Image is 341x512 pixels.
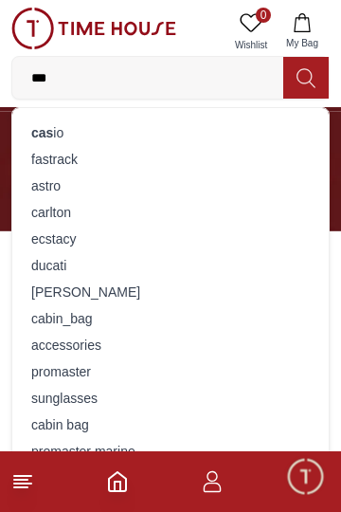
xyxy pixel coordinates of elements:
span: Wishlist [227,38,275,52]
button: My Bag [275,8,330,56]
div: cabin bag [24,411,317,438]
img: ... [11,8,176,49]
div: carlton [24,199,317,226]
div: [PERSON_NAME] [24,279,317,305]
strong: cas [31,125,53,140]
div: astro [24,173,317,199]
div: promaster [24,358,317,385]
div: Chat Widget [285,456,327,498]
div: cabin_bag [24,305,317,332]
a: Home [106,470,129,493]
div: accessories [24,332,317,358]
div: fastrack [24,146,317,173]
span: My Bag [278,36,326,50]
div: io [24,119,317,146]
div: ducati [24,252,317,279]
span: 0 [256,8,271,23]
div: ecstacy [24,226,317,252]
div: promaster marine [24,438,317,465]
div: sunglasses [24,385,317,411]
a: 0Wishlist [227,8,275,56]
